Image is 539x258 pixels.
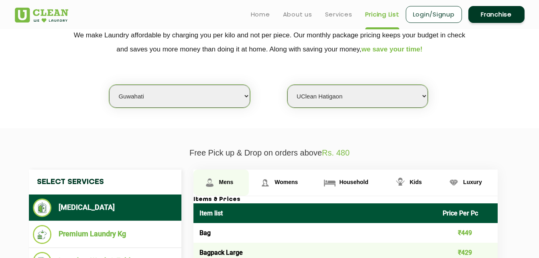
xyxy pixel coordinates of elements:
[437,223,498,243] td: ₹449
[325,10,352,19] a: Services
[362,45,423,53] span: we save your time!
[15,148,525,158] p: Free Pick up & Drop on orders above
[258,176,272,190] img: Womens
[437,203,498,223] th: Price Per Pc
[447,176,461,190] img: Luxury
[33,199,52,217] img: Dry Cleaning
[406,6,462,23] a: Login/Signup
[33,225,177,244] li: Premium Laundry Kg
[193,203,437,223] th: Item list
[322,148,350,157] span: Rs. 480
[15,8,68,23] img: UClean Laundry and Dry Cleaning
[33,225,52,244] img: Premium Laundry Kg
[275,179,298,185] span: Womens
[365,10,399,19] a: Pricing List
[29,170,181,195] h4: Select Services
[410,179,422,185] span: Kids
[15,28,525,56] p: We make Laundry affordable by charging you per kilo and not per piece. Our monthly package pricin...
[463,179,482,185] span: Luxury
[193,223,437,243] td: Bag
[393,176,407,190] img: Kids
[251,10,270,19] a: Home
[339,179,368,185] span: Household
[193,196,498,203] h3: Items & Prices
[219,179,234,185] span: Mens
[323,176,337,190] img: Household
[283,10,312,19] a: About us
[203,176,217,190] img: Mens
[33,199,177,217] li: [MEDICAL_DATA]
[468,6,525,23] a: Franchise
